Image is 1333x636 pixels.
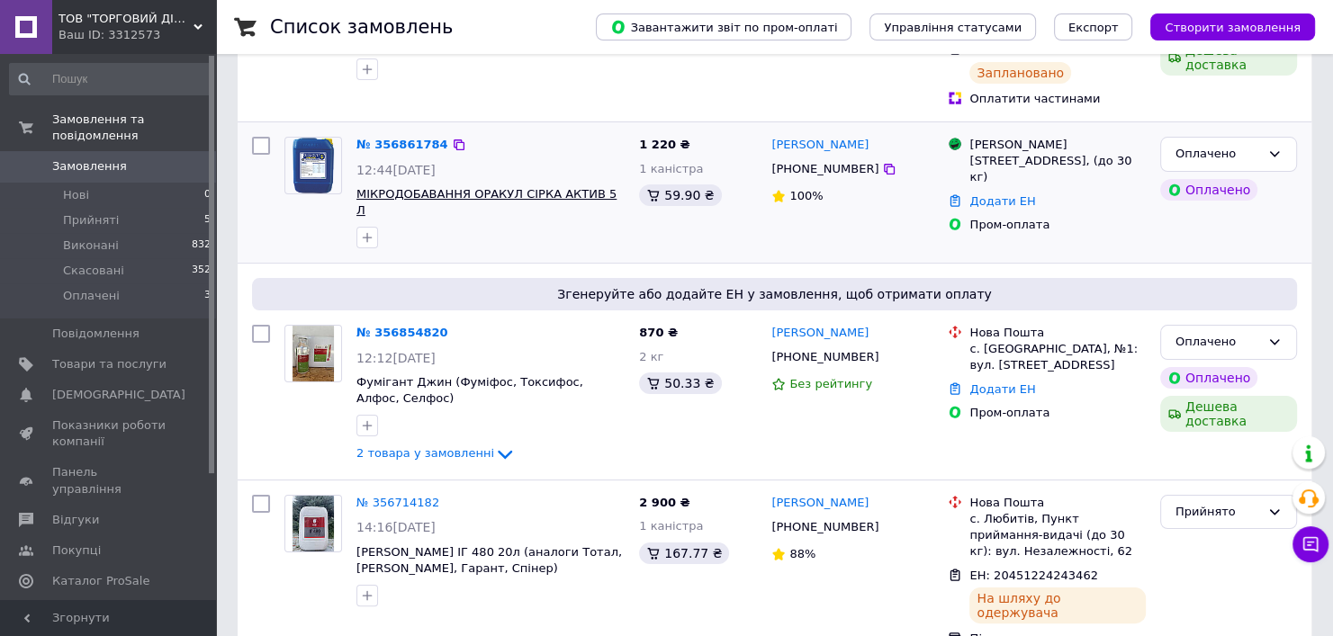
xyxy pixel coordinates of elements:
a: Фото товару [284,495,342,552]
span: 832 [192,237,211,254]
div: Нова Пошта [969,495,1145,511]
span: Каталог ProSale [52,573,149,589]
a: [PERSON_NAME] [771,137,869,154]
a: Додати ЕН [969,194,1035,208]
span: Скасовані [63,263,124,279]
div: Пром-оплата [969,405,1145,421]
img: Фото товару [293,326,335,381]
div: 50.33 ₴ [639,372,721,394]
div: Прийнято [1175,503,1260,522]
span: Показники роботи компанії [52,417,167,450]
span: Повідомлення [52,326,140,342]
span: Товари та послуги [52,356,167,372]
button: Експорт [1054,13,1133,40]
a: [PERSON_NAME] [771,495,869,512]
div: Ваш ID: 3312573 [59,27,216,43]
a: Фото товару [284,137,342,194]
button: Створити замовлення [1150,13,1315,40]
div: Оплатити частинами [969,91,1145,107]
div: Пром-оплата [969,217,1145,233]
a: 2 товара у замовленні [356,446,516,460]
div: [STREET_ADDRESS], (до 30 кг) [969,153,1145,185]
span: 14:16[DATE] [356,520,436,534]
div: [PHONE_NUMBER] [768,345,882,369]
div: Оплачено [1160,179,1257,201]
div: [PERSON_NAME] [969,137,1145,153]
a: № 356854820 [356,326,448,339]
span: 88% [789,547,815,560]
div: [PHONE_NUMBER] [768,515,882,539]
span: Експорт [1068,21,1119,34]
span: 12:44[DATE] [356,163,436,177]
span: 2 900 ₴ [639,496,689,509]
a: Фото товару [284,325,342,382]
span: 12:12[DATE] [356,351,436,365]
input: Пошук [9,63,212,95]
span: Замовлення [52,158,127,175]
span: 0 [204,187,211,203]
span: [DEMOGRAPHIC_DATA] [52,387,185,403]
h1: Список замовлень [270,16,453,38]
a: Фумігант Джин (Фуміфос, Токсифос, Алфос, Селфос) [356,375,583,406]
span: 3 [204,288,211,304]
div: с. Любитів, Пункт приймання-видачі (до 30 кг): вул. Незалежності, 62 [969,511,1145,560]
span: 5 [204,212,211,228]
div: На шляху до одержувача [969,587,1145,623]
span: Панель управління [52,464,167,497]
div: Дешева доставка [1160,40,1297,76]
button: Чат з покупцем [1292,526,1328,562]
span: 2 товара у замовленні [356,447,494,461]
span: Згенеруйте або додайте ЕН у замовлення, щоб отримати оплату [259,285,1290,303]
a: МІКРОДОБАВАННЯ ОРАКУЛ СІРКА АКТИВ 5 Л [356,187,617,218]
div: 167.77 ₴ [639,542,729,564]
span: 2 кг [639,350,663,363]
a: № 356861784 [356,138,448,151]
span: ЕН: 20451224243462 [969,569,1097,582]
span: Замовлення та повідомлення [52,112,216,144]
div: с. [GEOGRAPHIC_DATA], №1: вул. [STREET_ADDRESS] [969,341,1145,373]
a: [PERSON_NAME] [771,325,869,342]
span: 1 каністра [639,519,703,533]
span: 1 220 ₴ [639,138,689,151]
span: Без рейтингу [789,377,872,390]
a: № 356714182 [356,496,439,509]
span: Нові [63,187,89,203]
div: 59.90 ₴ [639,184,721,206]
button: Завантажити звіт по пром-оплаті [596,13,851,40]
a: Додати ЕН [969,382,1035,396]
span: Прийняті [63,212,119,228]
span: 352 [192,263,211,279]
span: Оплачені [63,288,120,304]
button: Управління статусами [869,13,1036,40]
img: Фото товару [293,138,335,193]
div: Нова Пошта [969,325,1145,341]
span: Створити замовлення [1165,21,1301,34]
span: Покупці [52,542,101,559]
a: Створити замовлення [1132,20,1315,33]
span: Завантажити звіт по пром-оплаті [610,19,837,35]
a: [PERSON_NAME] ІГ 480 20л (аналоги Тотал, [PERSON_NAME], Гарант, Спінер) [356,545,622,576]
span: 870 ₴ [639,326,678,339]
span: Управління статусами [884,21,1022,34]
img: Фото товару [293,496,335,551]
div: Заплановано [969,62,1071,84]
div: Оплачено [1160,367,1257,389]
div: [PHONE_NUMBER] [768,157,882,181]
div: Оплачено [1175,145,1260,164]
div: Оплачено [1175,333,1260,352]
span: Виконані [63,237,119,254]
span: 100% [789,189,823,202]
span: Відгуки [52,512,99,528]
div: Дешева доставка [1160,396,1297,432]
span: 1 каністра [639,162,703,175]
span: ТОВ "ТОРГОВИЙ ДІМ "ПЛАНТАГРО" [59,11,194,27]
